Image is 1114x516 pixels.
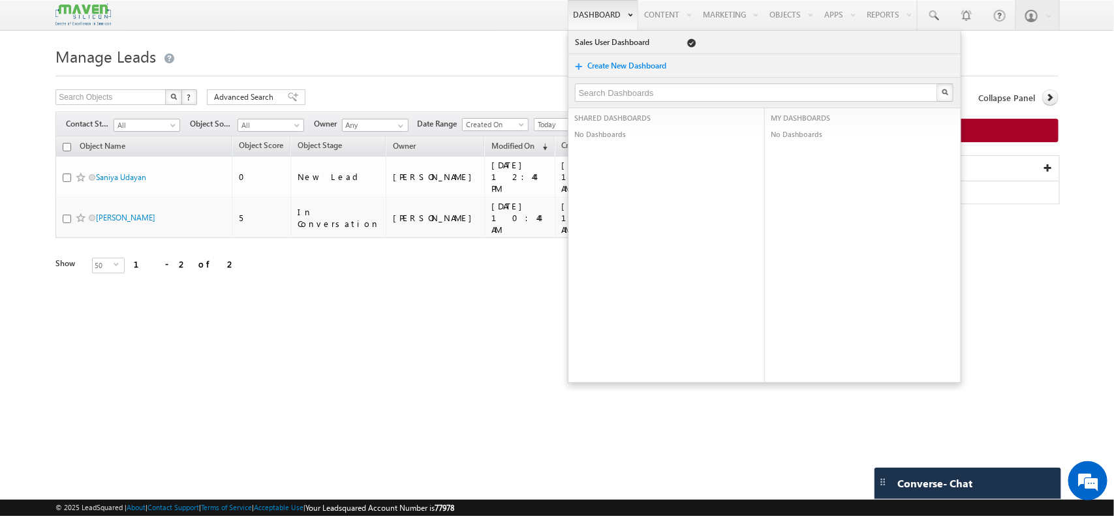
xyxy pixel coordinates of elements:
[214,91,277,103] span: Advanced Search
[897,478,972,489] span: Converse - Chat
[491,159,549,194] div: [DATE] 12:44 PM
[55,46,156,67] span: Manage Leads
[587,59,680,72] a: Create New Dashboard
[254,503,303,511] a: Acceptable Use
[68,68,219,85] div: Chat with us now
[463,119,525,130] span: Created On
[393,141,416,151] span: Owner
[534,118,600,131] a: Today
[417,118,462,130] span: Date Range
[239,140,283,150] span: Object Score
[298,206,380,230] div: In Conversation
[979,92,1036,104] span: Collapse Panel
[491,141,535,151] span: Modified On
[485,138,554,155] a: Modified On (sorted descending)
[22,68,55,85] img: d_60004797649_company_0_60004797649
[305,503,454,513] span: Your Leadsquared Account Number is
[393,171,478,183] div: [PERSON_NAME]
[575,112,651,124] span: SHARED DASHBOARDS
[771,112,831,124] span: MY DASHBOARDS
[201,503,252,511] a: Terms of Service
[575,83,938,102] input: Search Dashboards
[562,159,629,194] div: [DATE] 12:17 AM
[555,138,607,155] a: Created On
[562,200,629,235] div: [DATE] 10:40 AM
[114,119,180,132] a: All
[170,93,177,100] img: Search
[575,130,627,138] span: No Dashboards
[114,262,124,267] span: select
[214,7,245,38] div: Minimize live chat window
[238,119,304,132] a: All
[878,477,888,487] img: carter-drag
[562,140,600,150] span: Created On
[178,402,237,419] em: Start Chat
[73,139,132,156] a: Object Name
[239,212,285,224] div: 5
[55,258,82,269] div: Show
[147,503,199,511] a: Contact Support
[462,118,529,131] a: Created On
[298,140,342,150] span: Object Stage
[232,138,290,155] a: Object Score
[190,118,238,130] span: Object Source
[314,118,342,130] span: Owner
[55,502,454,514] span: © 2025 LeadSquared | | | | |
[771,130,823,138] span: No Dashboards
[391,119,407,132] a: Show All Items
[575,36,668,49] a: Sales User Dashboard
[114,119,176,131] span: All
[298,171,380,183] div: New Lead
[66,118,114,130] span: Contact Stage
[239,171,285,183] div: 0
[534,119,596,130] span: Today
[93,258,114,273] span: 50
[96,213,155,222] a: [PERSON_NAME]
[96,172,146,182] a: Saniya Udayan
[687,38,696,48] span: Default Dashboard
[187,91,193,102] span: ?
[55,3,110,26] img: Custom Logo
[491,200,549,235] div: [DATE] 10:44 AM
[134,256,236,271] div: 1 - 2 of 2
[393,212,478,224] div: [PERSON_NAME]
[942,89,948,95] img: Search
[435,503,454,513] span: 77978
[127,503,146,511] a: About
[63,143,71,151] input: Check all records
[291,138,348,155] a: Object Stage
[537,142,548,152] span: (sorted descending)
[17,121,238,391] textarea: Type your message and hit 'Enter'
[181,89,197,105] button: ?
[342,119,409,132] input: Type to Search
[238,119,300,131] span: All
